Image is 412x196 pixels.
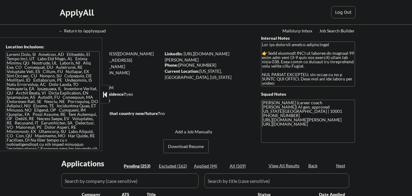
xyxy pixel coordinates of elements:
div: [PERSON_NAME][EMAIL_ADDRESS][PERSON_NAME][DOMAIN_NAME] [59,64,161,82]
div: 92 sent / 302 bought [59,84,161,91]
a: Job Search Builder [319,28,355,35]
input: Search by company (case sensitive) [61,173,199,188]
div: [PERSON_NAME] [59,40,185,47]
div: Applied (94) [194,163,224,169]
input: Search by title (case sensitive) [204,173,349,188]
div: [PHONE_NUMBER] [165,62,251,68]
button: Download Resume [163,139,209,153]
div: Location Inclusions: [6,44,100,50]
div: All (509) [230,163,260,169]
div: Excluded (162) [159,163,189,169]
a: [URL][DOMAIN_NAME][PERSON_NAME] [165,51,229,62]
div: Internal Notes [261,35,355,41]
a: Mailslurp Inbox [282,28,313,35]
div: ← Return to /applysquad [59,29,112,33]
div: [EMAIL_ADDRESS][DOMAIN_NAME] [60,57,161,69]
strong: Current Location: [165,68,199,74]
div: View All Results [269,163,301,169]
div: Job Search Builder [319,29,355,33]
a: ← Return to /applysquad [59,28,112,35]
strong: Phone: [165,62,178,68]
div: ApplyAll [60,7,96,18]
div: Mailslurp Inbox [282,29,313,33]
div: $120,000 [59,98,161,104]
div: [US_STATE], [GEOGRAPHIC_DATA], [US_STATE] [165,68,251,80]
div: Next [336,163,346,169]
button: Log Out [331,6,356,18]
strong: Will need Visa to work in that country now/future?: [59,111,161,116]
div: Pending (253) [124,163,154,169]
div: Back [308,163,318,169]
button: Add a Job Manually [163,126,224,138]
div: [EMAIL_ADDRESS][DOMAIN_NAME] [60,51,161,57]
strong: LinkedIn: [165,51,183,56]
div: Applications [61,160,122,167]
div: Squad Notes [261,91,355,97]
div: no [160,110,177,116]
